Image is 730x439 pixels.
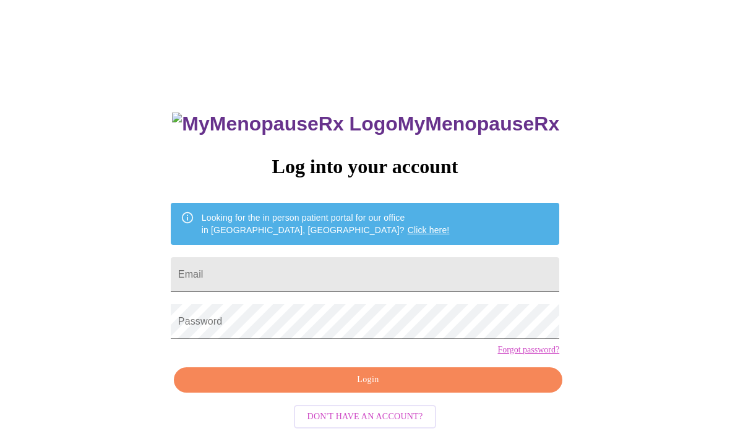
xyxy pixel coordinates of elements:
[202,207,450,241] div: Looking for the in person patient portal for our office in [GEOGRAPHIC_DATA], [GEOGRAPHIC_DATA]?
[497,345,559,355] a: Forgot password?
[172,113,559,135] h3: MyMenopauseRx
[294,405,437,429] button: Don't have an account?
[171,155,559,178] h3: Log into your account
[408,225,450,235] a: Click here!
[291,410,440,420] a: Don't have an account?
[307,409,423,425] span: Don't have an account?
[174,367,562,393] button: Login
[172,113,397,135] img: MyMenopauseRx Logo
[188,372,548,388] span: Login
